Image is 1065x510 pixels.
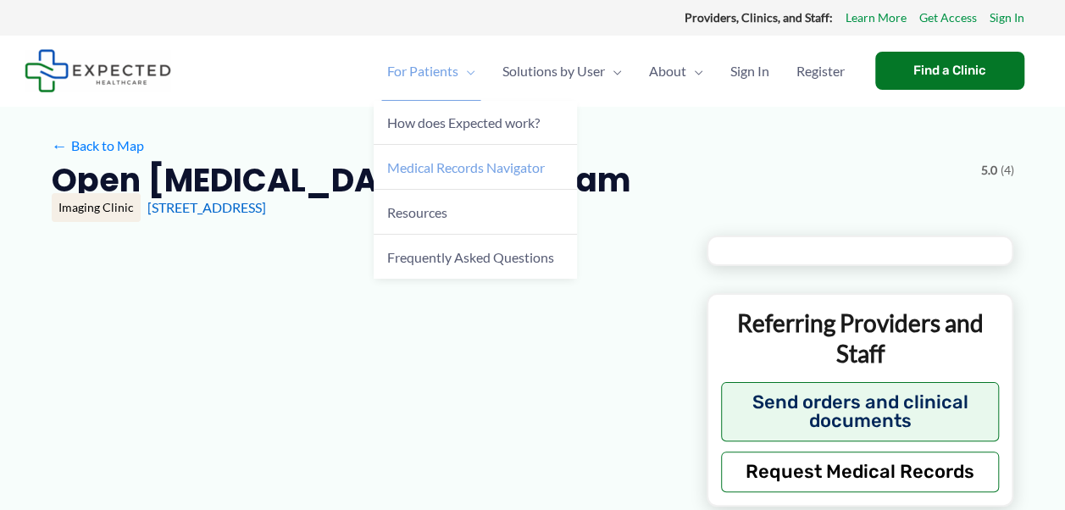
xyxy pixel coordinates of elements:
nav: Primary Site Navigation [374,42,858,101]
a: Get Access [919,7,977,29]
a: For PatientsMenu Toggle [374,42,489,101]
button: Send orders and clinical documents [721,382,1000,441]
span: Solutions by User [502,42,605,101]
a: Medical Records Navigator [374,145,577,190]
span: Resources [387,204,447,220]
button: Request Medical Records [721,452,1000,492]
span: Medical Records Navigator [387,159,545,175]
span: (4) [1001,159,1014,181]
span: Menu Toggle [605,42,622,101]
a: Resources [374,190,577,235]
div: Imaging Clinic [52,193,141,222]
span: For Patients [387,42,458,101]
span: Menu Toggle [458,42,475,101]
a: Sign In [990,7,1024,29]
a: Learn More [846,7,907,29]
a: How does Expected work? [374,101,577,146]
a: AboutMenu Toggle [635,42,717,101]
a: Find a Clinic [875,52,1024,90]
a: Sign In [717,42,783,101]
span: How does Expected work? [387,114,540,130]
span: Frequently Asked Questions [387,249,554,265]
span: About [649,42,686,101]
p: Referring Providers and Staff [721,308,1000,369]
a: Solutions by UserMenu Toggle [489,42,635,101]
img: Expected Healthcare Logo - side, dark font, small [25,49,171,92]
span: Sign In [730,42,769,101]
a: Register [783,42,858,101]
span: ← [52,137,68,153]
strong: Providers, Clinics, and Staff: [685,10,833,25]
a: ←Back to Map [52,133,144,158]
span: Menu Toggle [686,42,703,101]
a: [STREET_ADDRESS] [147,199,266,215]
h2: Open [MEDICAL_DATA] Of Dedham [52,159,631,201]
span: Register [796,42,845,101]
span: 5.0 [981,159,997,181]
a: Frequently Asked Questions [374,235,577,279]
